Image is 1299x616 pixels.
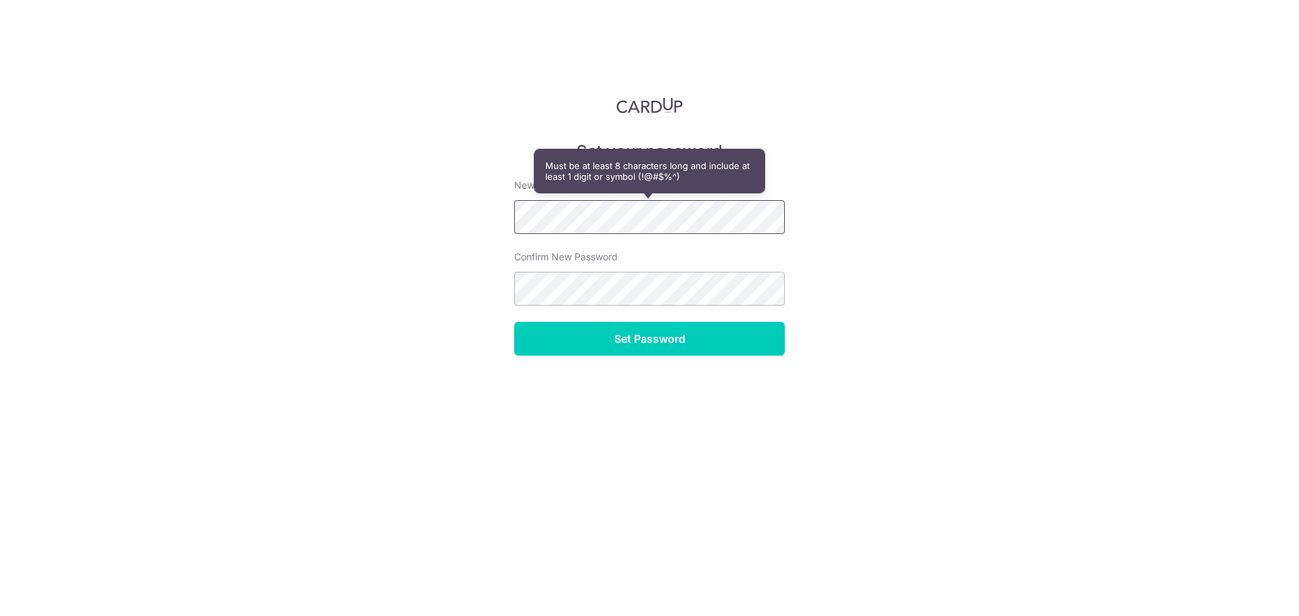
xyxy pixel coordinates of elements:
[514,141,785,162] h5: Set your password
[514,250,618,264] label: Confirm New Password
[534,149,765,193] div: Must be at least 8 characters long and include at least 1 digit or symbol (!@#$%^)
[616,97,683,114] img: CardUp Logo
[514,322,785,356] input: Set Password
[514,179,580,192] label: New Password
